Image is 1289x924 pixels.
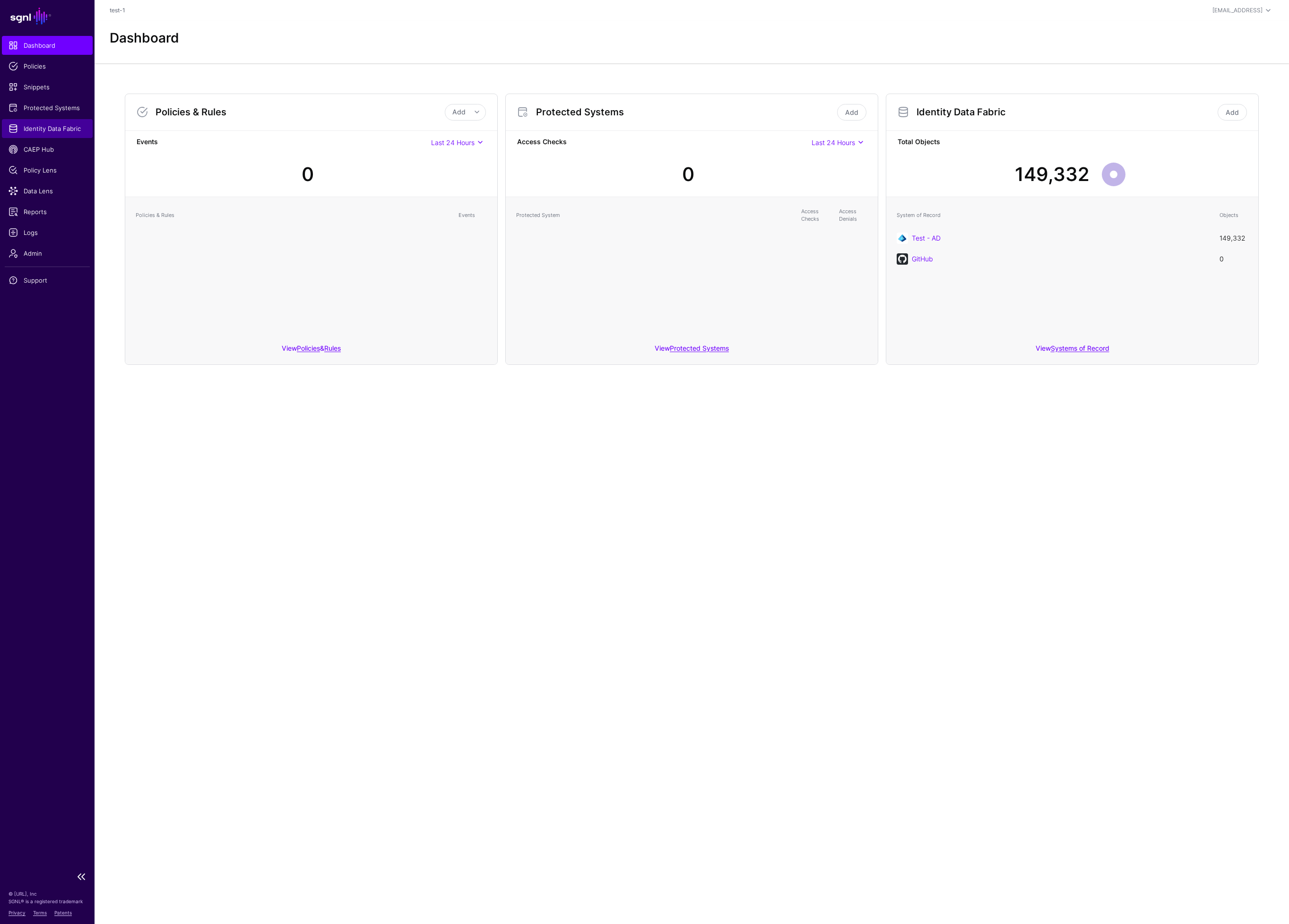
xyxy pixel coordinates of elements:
[2,98,93,117] a: Protected Systems
[917,106,1216,118] h3: Identity Data Fabric
[812,138,855,147] span: Last 24 Hours
[302,160,314,189] div: 0
[796,203,834,228] th: Access Checks
[892,203,1215,228] th: System of Record
[536,106,835,118] h3: Protected Systems
[897,253,908,265] img: svg+xml;base64,PHN2ZyB3aWR0aD0iNjQiIGhlaWdodD0iNjQiIHZpZXdCb3g9IjAgMCA2NCA2NCIgZmlsbD0ibm9uZSIgeG...
[517,137,812,148] strong: Access Checks
[33,910,47,915] a: Terms
[110,7,125,14] a: test-1
[682,160,694,189] div: 0
[9,228,86,237] span: Logs
[324,344,341,352] a: Rules
[54,910,72,915] a: Patents
[110,30,179,46] h2: Dashboard
[2,57,93,76] a: Policies
[9,898,86,905] p: SGNL® is a registered trademark
[2,223,93,242] a: Logs
[2,36,93,55] a: Dashboard
[9,145,86,154] span: CAEP Hub
[6,6,89,26] a: SGNL
[9,186,86,196] span: Data Lens
[9,910,26,915] a: Privacy
[9,61,86,71] span: Policies
[1215,228,1253,249] td: 149,332
[454,203,492,228] th: Events
[9,249,86,258] span: Admin
[511,203,796,228] th: Protected System
[156,106,445,118] h3: Policies & Rules
[9,165,86,175] span: Policy Lens
[1051,344,1109,352] a: Systems of Record
[837,104,866,121] a: Add
[9,82,86,92] span: Snippets
[506,337,878,364] div: View
[9,890,86,898] p: © [URL], Inc
[297,344,320,352] a: Policies
[2,244,93,263] a: Admin
[2,78,93,96] a: Snippets
[1218,104,1247,121] a: Add
[431,138,475,147] span: Last 24 Hours
[9,41,86,50] span: Dashboard
[452,108,466,116] span: Add
[9,207,86,216] span: Reports
[1212,6,1263,15] div: [EMAIL_ADDRESS]
[2,140,93,159] a: CAEP Hub
[912,255,933,263] a: GitHub
[898,137,1247,148] strong: Total Objects
[125,337,497,364] div: View &
[1215,203,1253,228] th: Objects
[9,276,86,285] span: Support
[1215,249,1253,269] td: 0
[137,137,431,148] strong: Events
[886,337,1258,364] div: View
[2,181,93,200] a: Data Lens
[670,344,729,352] a: Protected Systems
[1015,160,1090,189] div: 149,332
[131,203,454,228] th: Policies & Rules
[897,233,908,244] img: svg+xml;base64,PHN2ZyB3aWR0aD0iNjQiIGhlaWdodD0iNjQiIHZpZXdCb3g9IjAgMCA2NCA2NCIgZmlsbD0ibm9uZSIgeG...
[2,161,93,180] a: Policy Lens
[834,203,872,228] th: Access Denials
[2,119,93,138] a: Identity Data Fabric
[2,202,93,221] a: Reports
[912,234,941,242] a: Test - AD
[9,124,86,133] span: Identity Data Fabric
[9,103,86,112] span: Protected Systems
